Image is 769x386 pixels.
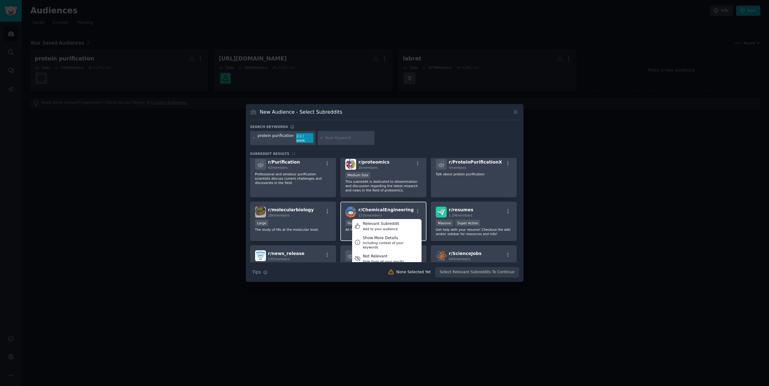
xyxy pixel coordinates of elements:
span: Subreddit Results [250,151,289,156]
p: The study of life at the molecular level. [255,227,331,232]
span: 121k members [358,213,382,217]
span: 42 members [268,166,288,169]
img: proteomics [345,159,356,170]
span: r/ ChemicalEngineering [358,207,414,212]
span: r/ Purification [268,160,300,164]
span: 535 members [268,257,290,261]
span: r/ ProteinPurificationX [449,160,502,164]
div: Not Relevant [363,254,404,259]
p: Professional and amateur purification scientists discuss current challenges and discoveries in th... [255,172,331,185]
p: This subreddit is dedicated to dissemination and discussion regarding the latest research and new... [345,179,422,192]
p: Get help with your resume! Checkout the wiki and/or sidebar for resources and info! [436,227,512,236]
div: Add to your audience [363,227,399,231]
span: r/ proteomics [358,160,389,164]
img: ChemicalEngineering [345,207,356,217]
div: 2.1 / week [296,133,313,143]
h3: Search keywords [250,125,288,129]
button: Tips [250,267,270,278]
img: ScienceJobs [436,250,447,261]
span: 4 members [449,166,466,169]
span: r/ news_release [268,251,305,256]
span: 12 [292,152,296,156]
span: r/ molecularbiology [268,207,314,212]
span: r/ ScienceJobs [449,251,482,256]
div: Massive [436,220,453,226]
div: Relevant Subreddit [363,221,399,227]
div: Huge [345,220,358,226]
span: 2k members [358,166,378,169]
img: news_release [255,250,266,261]
div: Hide from all your results [363,259,404,264]
span: r/ resumes [449,207,473,212]
span: 1.2M members [449,213,472,217]
div: Medium Size [345,172,370,178]
div: Super Active [455,220,480,226]
div: Show More Details [363,235,419,241]
span: 28k members [268,213,289,217]
img: molecularbiology [255,207,266,217]
div: protein purification [258,133,294,143]
div: Large [255,220,269,226]
span: Tips [252,269,261,275]
h3: New Audience - Select Subreddits [260,109,342,115]
img: resumes [436,207,447,217]
p: All things Chemical Engineering! [345,227,422,232]
p: Talk about protein purification [436,172,512,176]
div: None Selected Yet [396,270,431,275]
input: New Keyword [325,135,372,141]
span: 644 members [449,257,471,261]
div: Including context of your keywords [363,241,419,249]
